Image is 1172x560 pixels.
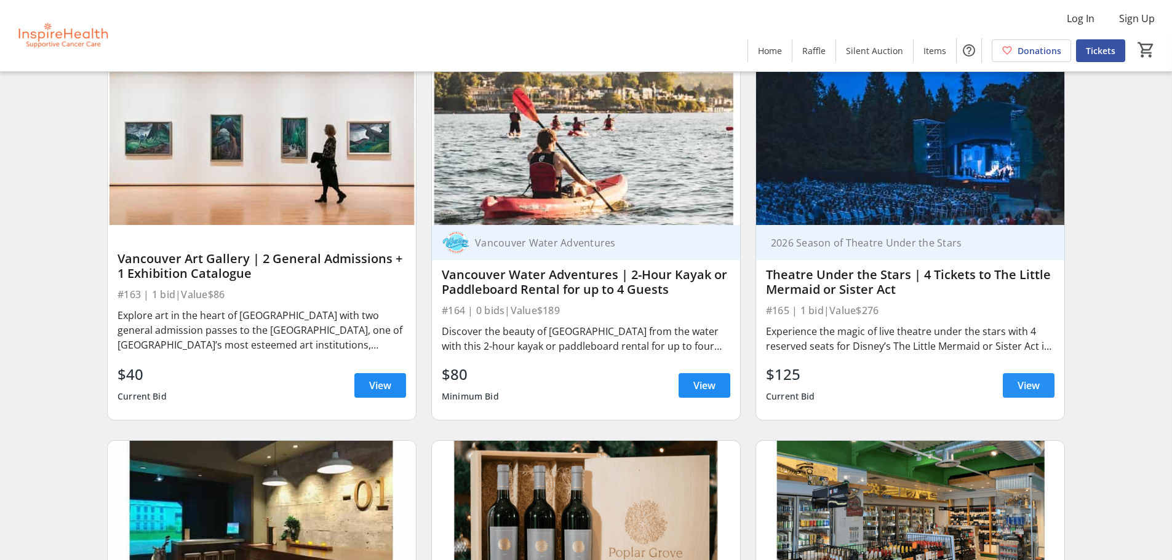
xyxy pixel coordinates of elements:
[1057,9,1104,28] button: Log In
[1018,378,1040,393] span: View
[442,267,730,297] div: Vancouver Water Adventures | 2-Hour Kayak or Paddleboard Rental for up to 4 Guests
[766,302,1054,319] div: #165 | 1 bid | Value $276
[118,385,167,408] div: Current Bid
[923,44,946,57] span: Items
[836,39,913,62] a: Silent Auction
[470,237,716,249] div: Vancouver Water Adventures
[802,44,826,57] span: Raffle
[108,52,416,226] img: Vancouver Art Gallery | 2 General Admissions + 1 Exhibition Catalogue
[442,324,730,353] div: Discover the beauty of [GEOGRAPHIC_DATA] from the water with this 2-hour kayak or paddleboard ren...
[766,237,1040,249] div: 2026 Season of Theatre Under the Stars
[369,378,391,393] span: View
[1086,44,1115,57] span: Tickets
[679,373,730,398] a: View
[748,39,792,62] a: Home
[758,44,782,57] span: Home
[846,44,903,57] span: Silent Auction
[1135,39,1157,61] button: Cart
[693,378,716,393] span: View
[766,363,815,385] div: $125
[914,39,956,62] a: Items
[792,39,835,62] a: Raffle
[766,385,815,408] div: Current Bid
[1003,373,1054,398] a: View
[992,39,1071,62] a: Donations
[957,38,981,63] button: Help
[118,286,406,303] div: #163 | 1 bid | Value $86
[1076,39,1125,62] a: Tickets
[1119,11,1155,26] span: Sign Up
[442,363,499,385] div: $80
[1067,11,1094,26] span: Log In
[442,385,499,408] div: Minimum Bid
[756,52,1064,226] img: Theatre Under the Stars | 4 Tickets to The Little Mermaid or Sister Act
[442,229,470,257] img: Vancouver Water Adventures
[1018,44,1061,57] span: Donations
[118,251,406,281] div: Vancouver Art Gallery | 2 General Admissions + 1 Exhibition Catalogue
[1109,9,1165,28] button: Sign Up
[118,308,406,352] div: Explore art in the heart of [GEOGRAPHIC_DATA] with two general admission passes to the [GEOGRAPHI...
[118,363,167,385] div: $40
[766,267,1054,297] div: Theatre Under the Stars | 4 Tickets to The Little Mermaid or Sister Act
[7,5,117,66] img: InspireHealth Supportive Cancer Care's Logo
[354,373,406,398] a: View
[442,302,730,319] div: #164 | 0 bids | Value $189
[766,324,1054,353] div: Experience the magic of live theatre under the stars with 4 reserved seats for Disney’s The Littl...
[432,52,740,226] img: Vancouver Water Adventures | 2-Hour Kayak or Paddleboard Rental for up to 4 Guests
